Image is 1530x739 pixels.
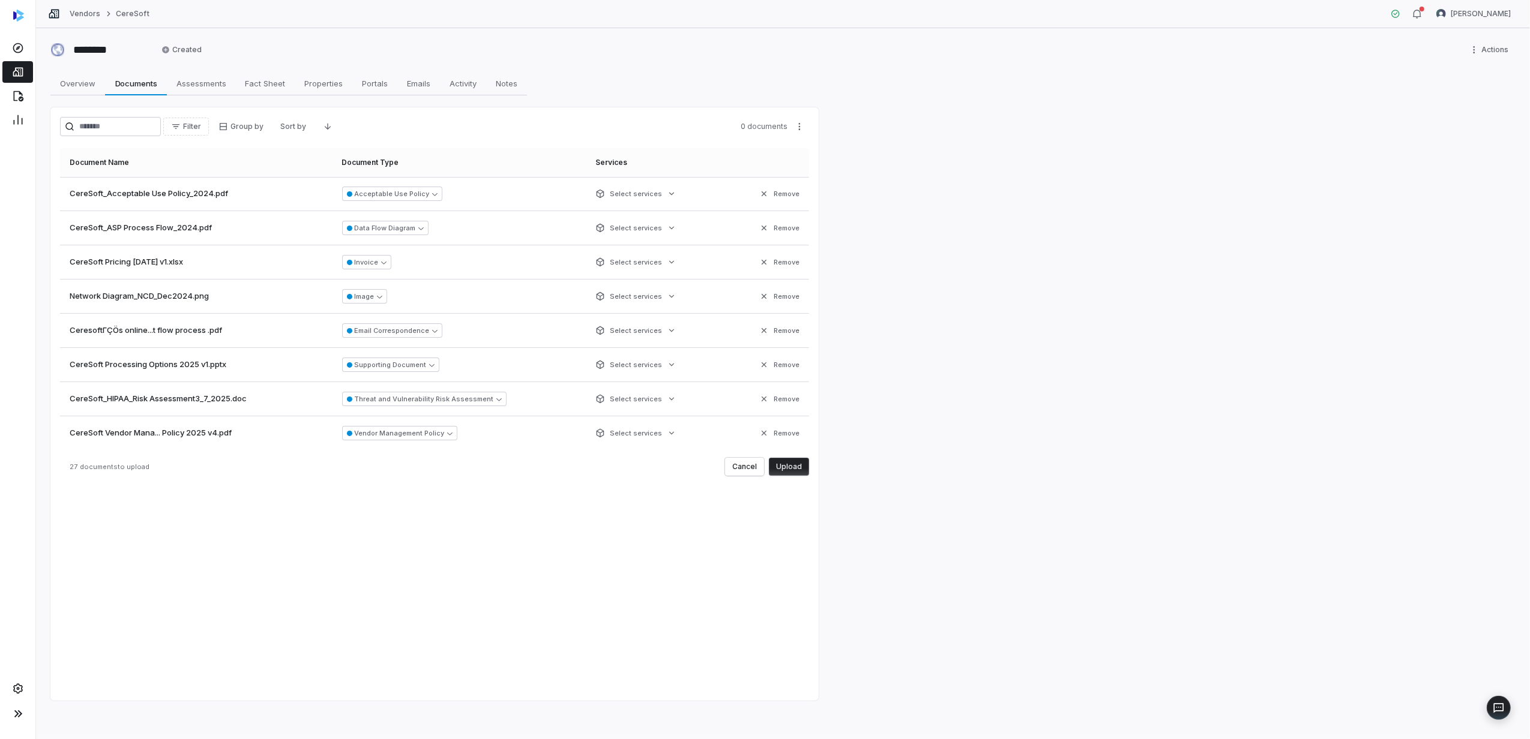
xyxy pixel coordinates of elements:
[756,354,803,375] button: Remove
[342,426,457,440] button: Vendor Management Policy
[183,122,201,131] span: Filter
[163,118,209,136] button: Filter
[741,122,788,131] span: 0 documents
[70,9,100,19] a: Vendors
[756,422,803,444] button: Remove
[161,45,202,55] span: Created
[70,290,209,302] span: Network Diagram_NCD_Dec2024.png
[342,255,391,269] button: Invoice
[1429,5,1518,23] button: Brian Anderson avatar[PERSON_NAME]
[70,393,247,405] span: CereSoft_HIPAA_Risk Assessment3_7_2025.doc
[592,422,680,444] button: Select services
[241,76,291,91] span: Fact Sheet
[756,183,803,205] button: Remove
[592,320,680,341] button: Select services
[756,286,803,307] button: Remove
[60,148,335,177] th: Document Name
[769,458,809,476] button: Upload
[211,118,271,136] button: Group by
[445,76,481,91] span: Activity
[55,76,100,91] span: Overview
[335,148,588,177] th: Document Type
[592,286,680,307] button: Select services
[300,76,348,91] span: Properties
[592,217,680,239] button: Select services
[592,183,680,205] button: Select services
[402,76,435,91] span: Emails
[592,388,680,410] button: Select services
[70,256,183,268] span: CereSoft Pricing [DATE] v1.xlsx
[13,10,24,22] img: svg%3e
[70,462,149,471] span: 27 documents to upload
[725,458,764,476] button: Cancel
[756,217,803,239] button: Remove
[323,122,333,131] svg: Descending
[342,221,429,235] button: Data Flow Diagram
[316,118,340,136] button: Descending
[116,9,149,19] a: CereSoft
[756,388,803,410] button: Remove
[342,392,507,406] button: Threat and Vulnerability Risk Assessment
[357,76,393,91] span: Portals
[1466,41,1516,59] button: More actions
[756,251,803,273] button: Remove
[172,76,231,91] span: Assessments
[592,354,680,375] button: Select services
[342,187,442,201] button: Acceptable Use Policy
[70,188,228,200] span: CereSoft_Acceptable Use Policy_2024.pdf
[70,222,212,234] span: CereSoft_ASP Process Flow_2024.pdf
[342,323,442,338] button: Email Correspondence
[70,427,232,439] span: CereSoft Vendor Mana... Policy 2025 v4.pdf
[756,320,803,341] button: Remove
[342,358,439,372] button: Supporting Document
[273,118,313,136] button: Sort by
[592,251,680,273] button: Select services
[1436,9,1446,19] img: Brian Anderson avatar
[110,76,162,91] span: Documents
[70,359,226,371] span: CereSoft Processing Options 2025 v1.pptx
[588,148,723,177] th: Services
[790,118,809,136] button: More actions
[491,76,522,91] span: Notes
[70,325,222,337] span: CeresoftΓÇÖs online...t flow process .pdf
[1451,9,1511,19] span: [PERSON_NAME]
[342,289,387,304] button: Image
